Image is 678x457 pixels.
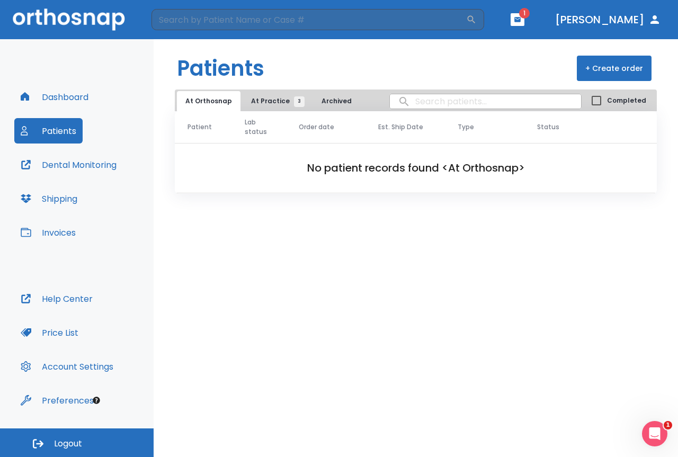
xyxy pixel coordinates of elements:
[551,10,665,29] button: [PERSON_NAME]
[458,122,474,132] span: Type
[664,421,672,429] span: 1
[14,320,85,345] button: Price List
[607,96,646,105] span: Completed
[390,91,581,112] input: search
[577,56,652,81] button: + Create order
[177,91,360,111] div: tabs
[14,388,100,413] button: Preferences
[92,396,101,405] div: Tooltip anchor
[188,122,212,132] span: Patient
[14,152,123,177] button: Dental Monitoring
[13,8,125,30] img: Orthosnap
[14,118,83,144] button: Patients
[14,220,82,245] button: Invoices
[177,91,240,111] button: At Orthosnap
[245,118,273,137] span: Lab status
[54,438,82,450] span: Logout
[14,354,120,379] button: Account Settings
[299,122,334,132] span: Order date
[14,186,84,211] button: Shipping
[519,8,530,19] span: 1
[310,91,363,111] button: Archived
[378,122,423,132] span: Est. Ship Date
[177,52,264,84] h1: Patients
[192,160,640,176] h2: No patient records found <At Orthosnap>
[151,9,466,30] input: Search by Patient Name or Case #
[642,421,667,446] iframe: Intercom live chat
[294,96,305,107] span: 3
[251,96,299,106] span: At Practice
[537,122,559,132] span: Status
[14,286,99,311] button: Help Center
[14,84,95,110] button: Dashboard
